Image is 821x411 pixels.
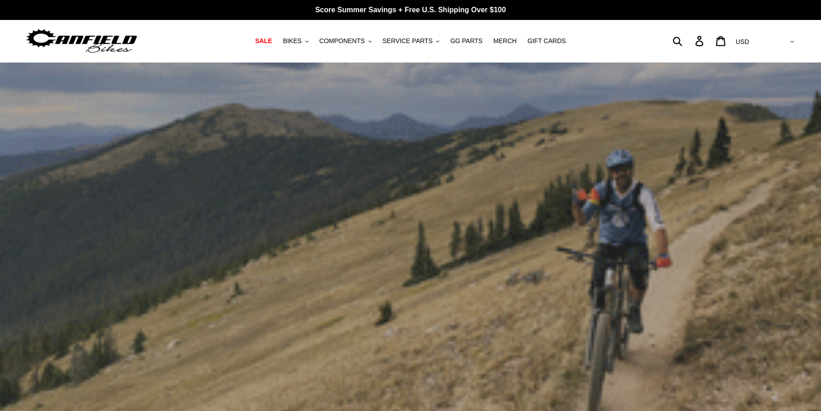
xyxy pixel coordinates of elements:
button: SERVICE PARTS [378,35,444,47]
span: GIFT CARDS [527,37,566,45]
a: SALE [251,35,276,47]
button: BIKES [278,35,313,47]
input: Search [678,31,701,51]
a: MERCH [489,35,521,47]
span: SERVICE PARTS [383,37,433,45]
img: Canfield Bikes [25,27,138,55]
span: MERCH [493,37,516,45]
span: COMPONENTS [320,37,365,45]
span: SALE [255,37,272,45]
span: BIKES [283,37,301,45]
span: GG PARTS [450,37,482,45]
a: GIFT CARDS [523,35,570,47]
a: GG PARTS [446,35,487,47]
button: COMPONENTS [315,35,376,47]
